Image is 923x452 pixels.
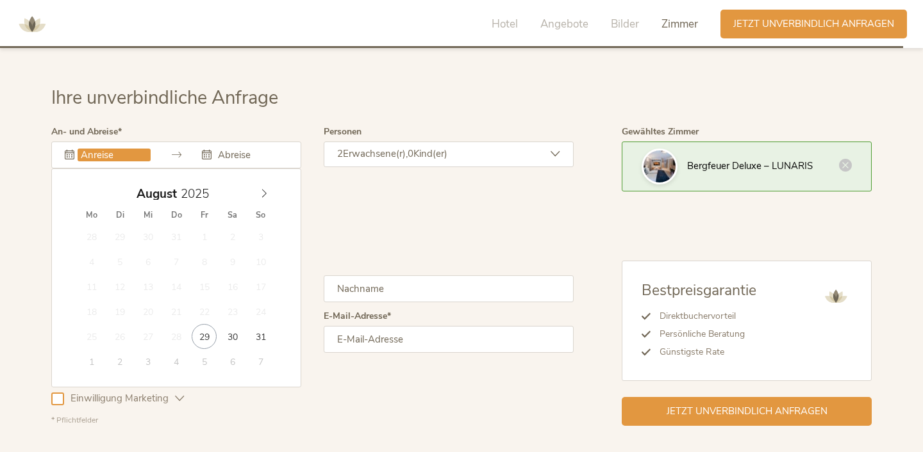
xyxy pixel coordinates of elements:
[642,280,756,300] span: Bestpreisgarantie
[64,392,175,405] span: Einwilligung Marketing
[79,349,104,374] span: September 1, 2025
[79,324,104,349] span: August 25, 2025
[220,249,245,274] span: August 9, 2025
[667,405,827,418] span: Jetzt unverbindlich anfragen
[622,125,699,138] span: Gewähltes Zimmer
[108,299,133,324] span: August 19, 2025
[79,299,104,324] span: August 18, 2025
[135,249,160,274] span: August 6, 2025
[192,224,217,249] span: August 1, 2025
[820,280,852,312] img: AMONTI & LUNARIS Wellnessresort
[177,186,219,202] input: Year
[248,274,273,299] span: August 17, 2025
[192,324,217,349] span: August 29, 2025
[492,17,518,31] span: Hotel
[135,349,160,374] span: September 3, 2025
[137,188,177,200] span: August
[324,326,574,353] input: E-Mail-Adresse
[192,299,217,324] span: August 22, 2025
[248,224,273,249] span: August 3, 2025
[324,127,362,136] label: Personen
[324,275,574,302] input: Nachname
[687,159,813,172] span: Bergfeuer Deluxe – LUNARIS
[163,274,188,299] span: August 14, 2025
[108,324,133,349] span: August 26, 2025
[78,149,151,161] input: Anreise
[192,249,217,274] span: August 8, 2025
[343,147,408,160] span: Erwachsene(r),
[13,5,51,44] img: AMONTI & LUNARIS Wellnessresort
[163,224,188,249] span: Juli 31, 2025
[135,224,160,249] span: Juli 30, 2025
[215,149,288,161] input: Abreise
[108,224,133,249] span: Juli 29, 2025
[651,325,756,343] li: Persönliche Beratung
[79,274,104,299] span: August 11, 2025
[248,324,273,349] span: August 31, 2025
[163,249,188,274] span: August 7, 2025
[661,17,698,31] span: Zimmer
[51,415,574,426] div: * Pflichtfelder
[13,19,51,28] a: AMONTI & LUNARIS Wellnessresort
[163,324,188,349] span: August 28, 2025
[78,211,106,220] span: Mo
[192,274,217,299] span: August 15, 2025
[611,17,639,31] span: Bilder
[51,127,122,136] label: An- und Abreise
[162,211,190,220] span: Do
[79,249,104,274] span: August 4, 2025
[134,211,162,220] span: Mi
[192,349,217,374] span: September 5, 2025
[248,249,273,274] span: August 10, 2025
[408,147,413,160] span: 0
[108,249,133,274] span: August 5, 2025
[135,274,160,299] span: August 13, 2025
[247,211,275,220] span: So
[51,85,278,110] span: Ihre unverbindliche Anfrage
[220,299,245,324] span: August 23, 2025
[644,150,676,182] img: Ihre unverbindliche Anfrage
[651,307,756,325] li: Direktbuchervorteil
[248,299,273,324] span: August 24, 2025
[135,324,160,349] span: August 27, 2025
[220,274,245,299] span: August 16, 2025
[413,147,447,160] span: Kind(er)
[108,349,133,374] span: September 2, 2025
[324,312,391,321] label: E-Mail-Adresse
[220,349,245,374] span: September 6, 2025
[163,299,188,324] span: August 21, 2025
[219,211,247,220] span: Sa
[248,349,273,374] span: September 7, 2025
[733,17,894,31] span: Jetzt unverbindlich anfragen
[337,147,343,160] span: 2
[220,324,245,349] span: August 30, 2025
[651,343,756,361] li: Günstigste Rate
[135,299,160,324] span: August 20, 2025
[79,224,104,249] span: Juli 28, 2025
[106,211,134,220] span: Di
[163,349,188,374] span: September 4, 2025
[540,17,588,31] span: Angebote
[190,211,219,220] span: Fr
[108,274,133,299] span: August 12, 2025
[220,224,245,249] span: August 2, 2025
